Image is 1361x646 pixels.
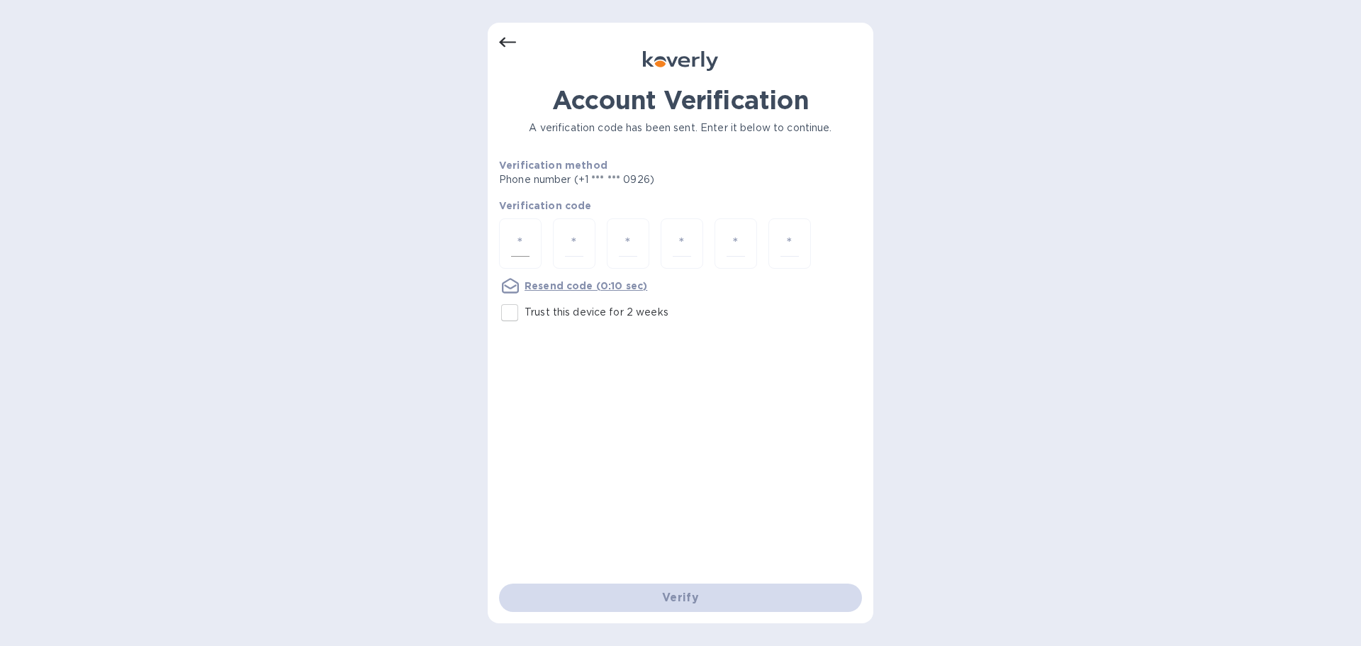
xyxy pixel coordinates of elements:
[525,305,668,320] p: Trust this device for 2 weeks
[499,160,607,171] b: Verification method
[499,199,862,213] p: Verification code
[525,280,647,291] u: Resend code (0:10 sec)
[499,121,862,135] p: A verification code has been sent. Enter it below to continue.
[499,172,763,187] p: Phone number (+1 *** *** 0926)
[499,85,862,115] h1: Account Verification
